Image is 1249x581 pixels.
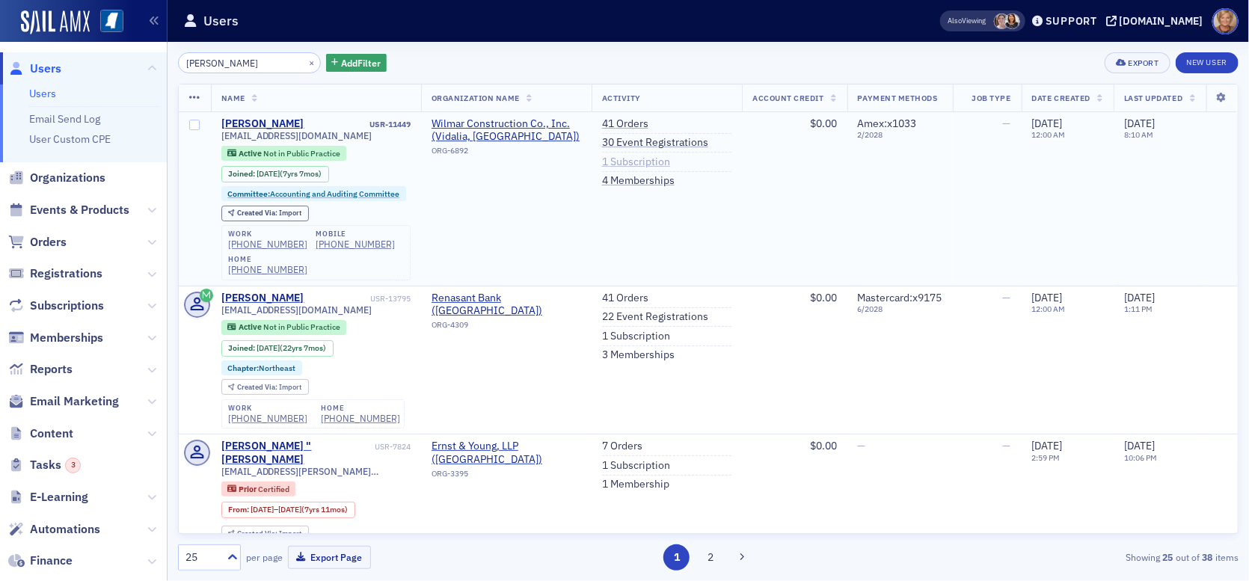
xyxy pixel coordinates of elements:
[227,363,295,373] a: Chapter:Northeast
[1032,439,1063,452] span: [DATE]
[316,239,395,250] div: [PHONE_NUMBER]
[810,117,837,130] span: $0.00
[432,440,581,466] a: Ernst & Young, LLP ([GEOGRAPHIC_DATA])
[228,169,257,179] span: Joined :
[432,440,581,466] span: Ernst & Young, LLP (Chicago)
[203,12,239,30] h1: Users
[237,209,301,218] div: Import
[21,10,90,34] a: SailAMX
[663,544,690,571] button: 1
[948,16,963,25] div: Also
[8,457,81,473] a: Tasks3
[1124,129,1153,140] time: 8:10 AM
[8,330,103,346] a: Memberships
[1046,14,1097,28] div: Support
[29,87,56,100] a: Users
[602,310,708,324] a: 22 Event Registrations
[257,342,280,353] span: [DATE]
[257,169,322,179] div: (7yrs 7mos)
[1124,304,1153,314] time: 1:11 PM
[1003,117,1011,130] span: —
[8,425,73,442] a: Content
[1032,129,1066,140] time: 12:00 AM
[948,16,986,26] span: Viewing
[257,343,326,353] div: (22yrs 7mos)
[227,188,270,199] span: Committee :
[1032,291,1063,304] span: [DATE]
[178,52,321,73] input: Search…
[321,404,400,413] div: home
[8,298,104,314] a: Subscriptions
[1129,59,1159,67] div: Export
[858,93,938,103] span: Payment Methods
[8,489,88,505] a: E-Learning
[239,148,263,159] span: Active
[30,361,73,378] span: Reports
[8,234,67,250] a: Orders
[221,482,296,497] div: Prior: Prior: Certified
[1032,93,1090,103] span: Date Created
[257,168,280,179] span: [DATE]
[602,348,675,362] a: 3 Memberships
[30,393,119,410] span: Email Marketing
[1105,52,1170,73] button: Export
[228,343,257,353] span: Joined :
[237,208,279,218] span: Created Via :
[228,505,251,514] span: From :
[602,156,670,169] a: 1 Subscription
[228,264,307,275] a: [PHONE_NUMBER]
[858,439,866,452] span: —
[858,304,942,314] span: 6 / 2028
[321,413,400,424] div: [PHONE_NUMBER]
[375,442,411,452] div: USR-7824
[432,292,581,318] span: Renasant Bank (Tupelo)
[228,230,307,239] div: work
[30,521,100,538] span: Automations
[432,292,581,318] a: Renasant Bank ([GEOGRAPHIC_DATA])
[221,186,407,201] div: Committee:
[263,148,340,159] span: Not in Public Practice
[432,117,581,144] a: Wilmar Construction Co., Inc. (Vidalia, [GEOGRAPHIC_DATA])
[8,521,100,538] a: Automations
[432,93,520,103] span: Organization Name
[30,425,73,442] span: Content
[90,10,123,35] a: View Homepage
[288,546,371,569] button: Export Page
[602,117,648,131] a: 41 Orders
[221,304,372,316] span: [EMAIL_ADDRESS][DOMAIN_NAME]
[221,466,411,477] span: [EMAIL_ADDRESS][PERSON_NAME][DOMAIN_NAME]
[994,13,1010,29] span: Lydia Carlisle
[432,320,581,335] div: ORG-4309
[221,166,329,182] div: Joined: 2018-02-22 00:00:00
[1124,93,1182,103] span: Last Updated
[752,93,823,103] span: Account Credit
[228,239,307,250] div: [PHONE_NUMBER]
[326,54,387,73] button: AddFilter
[1032,452,1061,463] time: 2:59 PM
[341,56,381,70] span: Add Filter
[698,544,724,571] button: 2
[227,484,289,494] a: Prior Certified
[1106,16,1209,26] button: [DOMAIN_NAME]
[602,330,670,343] a: 1 Subscription
[227,363,259,373] span: Chapter :
[251,505,348,514] div: – (7yrs 11mos)
[810,291,837,304] span: $0.00
[237,529,279,538] span: Created Via :
[602,174,675,188] a: 4 Memberships
[227,189,399,199] a: Committee:Accounting and Auditing Committee
[8,61,61,77] a: Users
[432,146,581,161] div: ORG-6892
[432,117,581,144] span: Wilmar Construction Co., Inc. (Vidalia, LA)
[602,136,708,150] a: 30 Event Registrations
[221,440,372,466] div: [PERSON_NAME] "[PERSON_NAME]
[227,322,340,332] a: Active Not in Public Practice
[972,93,1011,103] span: Job Type
[30,457,81,473] span: Tasks
[29,132,111,146] a: User Custom CPE
[602,93,641,103] span: Activity
[228,413,307,424] a: [PHONE_NUMBER]
[227,148,340,158] a: Active Not in Public Practice
[29,112,100,126] a: Email Send Log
